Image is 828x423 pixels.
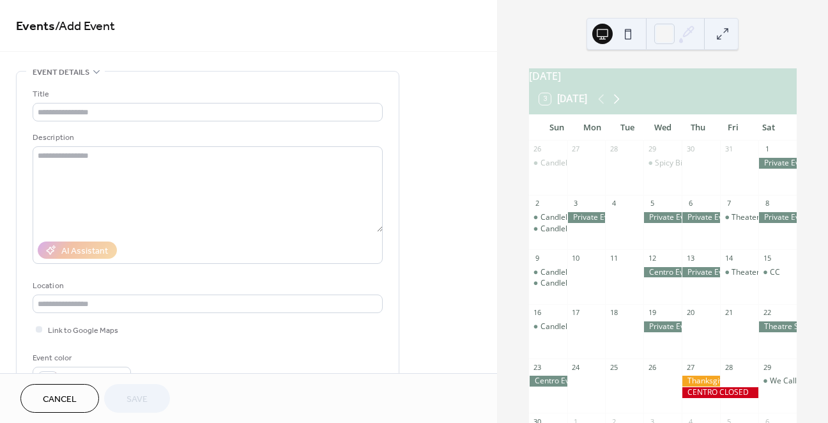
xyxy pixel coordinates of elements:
div: Theater Show [732,212,781,223]
div: Tue [609,115,645,141]
div: Theater Show [720,212,758,223]
div: 28 [724,362,733,372]
div: 26 [533,144,542,154]
div: Centro Event [529,376,567,387]
span: Cancel [43,393,77,406]
button: Cancel [20,384,99,413]
div: Candlelight - Fleetwood Mac [529,321,567,332]
div: Private Event [758,212,797,223]
div: 22 [762,308,772,318]
div: Title [33,88,380,101]
div: 29 [762,362,772,372]
div: 14 [724,253,733,263]
div: Centro Event [643,267,682,278]
div: Private Event [643,321,682,332]
div: Candlelight - A Haunted Evening of Halloween Classics [529,158,567,169]
div: Candlelight - Queen vs. ABBA [529,278,567,289]
div: Candlelight - [PERSON_NAME]'s Four Seasons [540,267,703,278]
div: Private Event [682,212,720,223]
div: Spicy Bingo [655,158,696,169]
div: Wed [645,115,680,141]
div: Theatre Show [758,321,797,332]
div: Candlelight - Ed Sheeran meets Coldplay [529,212,567,223]
div: Theater Show [720,267,758,278]
div: Private Event [682,267,720,278]
div: CC [758,267,797,278]
div: Theater Show [732,267,781,278]
div: 9 [533,253,542,263]
div: 10 [571,253,581,263]
div: Thanksgiving [682,376,720,387]
div: 25 [609,362,618,372]
div: 26 [647,362,657,372]
div: 11 [609,253,618,263]
div: 13 [686,253,695,263]
div: 17 [571,308,581,318]
div: CC [770,267,780,278]
div: We Call it Ballet - Sleeping Beauty [758,376,797,387]
div: 4 [609,199,618,208]
span: Link to Google Maps [48,324,118,337]
div: CENTRO CLOSED [682,387,758,398]
div: Private Event [567,212,606,223]
div: Candlelight - Vivaldi's Four Seasons [529,267,567,278]
div: 3 [571,199,581,208]
div: 30 [686,144,695,154]
div: 28 [609,144,618,154]
div: 27 [686,362,695,372]
div: Thu [680,115,716,141]
div: 31 [724,144,733,154]
div: 27 [571,144,581,154]
div: Sat [751,115,786,141]
div: Spicy Bingo [643,158,682,169]
div: 7 [724,199,733,208]
div: 15 [762,253,772,263]
div: 21 [724,308,733,318]
div: Private Event [643,212,682,223]
div: Candlelight - 90's Hip Hop [529,224,567,235]
div: Fri [716,115,751,141]
div: 8 [762,199,772,208]
div: 23 [533,362,542,372]
div: 6 [686,199,695,208]
div: 24 [571,362,581,372]
div: 20 [686,308,695,318]
div: 16 [533,308,542,318]
div: Description [33,131,380,144]
div: 1 [762,144,772,154]
a: Events [16,14,55,39]
div: 18 [609,308,618,318]
div: Candlelight - A Haunted Evening of [DATE] Classics [540,158,721,169]
div: Private Event [758,158,797,169]
span: / Add Event [55,14,115,39]
div: Sun [539,115,574,141]
span: Event details [33,66,89,79]
div: Location [33,279,380,293]
div: Candlelight - [PERSON_NAME] meets [PERSON_NAME] [540,212,733,223]
div: Event color [33,351,128,365]
div: Candlelight - Queen vs. ABBA [540,278,645,289]
div: 12 [647,253,657,263]
div: 2 [533,199,542,208]
div: [DATE] [529,68,797,84]
div: 19 [647,308,657,318]
button: 3[DATE] [535,90,592,108]
div: 5 [647,199,657,208]
div: Mon [574,115,609,141]
div: Candlelight - 90's Hip Hop [540,224,632,235]
div: 29 [647,144,657,154]
div: Candlelight - Fleetwood Mac [540,321,641,332]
